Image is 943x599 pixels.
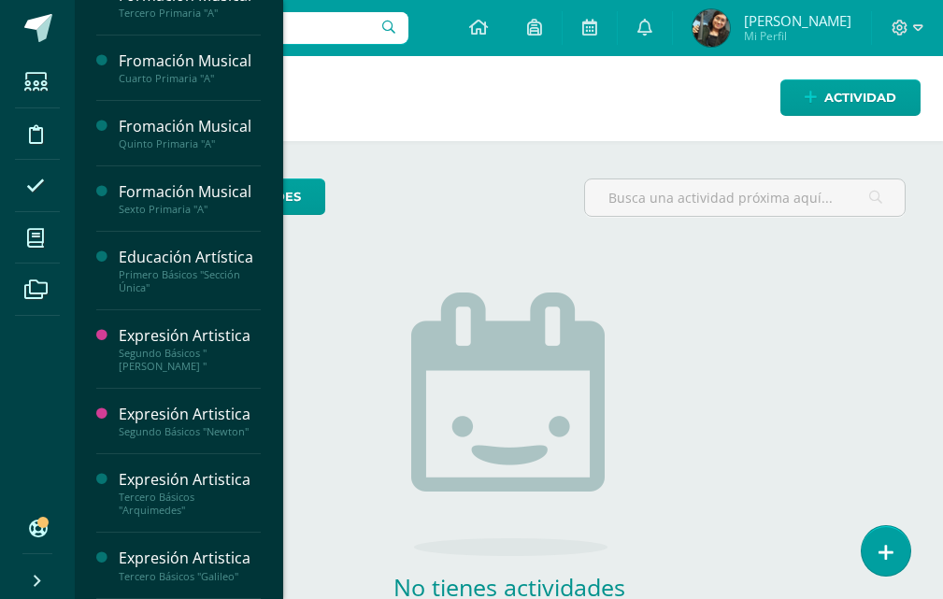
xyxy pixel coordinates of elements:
[119,491,261,517] div: Tercero Básicos "Arquimedes"
[119,50,261,72] div: Fromación Musical
[585,179,905,216] input: Busca una actividad próxima aquí...
[119,347,261,373] div: Segundo Básicos "[PERSON_NAME] "
[119,116,261,150] a: Fromación MusicalQuinto Primaria "A"
[119,404,261,438] a: Expresión ArtisticaSegundo Básicos "Newton"
[119,181,261,203] div: Formación Musical
[119,425,261,438] div: Segundo Básicos "Newton"
[119,72,261,85] div: Cuarto Primaria "A"
[119,404,261,425] div: Expresión Artistica
[119,137,261,150] div: Quinto Primaria "A"
[97,56,921,141] h1: Actividades
[693,9,730,47] img: 439d448c487c85982186577c6a0dea94.png
[744,28,851,44] span: Mi Perfil
[780,79,921,116] a: Actividad
[119,469,261,491] div: Expresión Artistica
[744,11,851,30] span: [PERSON_NAME]
[824,80,896,115] span: Actividad
[119,7,261,20] div: Tercero Primaria "A"
[119,469,261,517] a: Expresión ArtisticaTercero Básicos "Arquimedes"
[119,325,261,373] a: Expresión ArtisticaSegundo Básicos "[PERSON_NAME] "
[411,292,607,556] img: no_activities.png
[119,570,261,583] div: Tercero Básicos "Galileo"
[119,247,261,268] div: Educación Artística
[119,548,261,582] a: Expresión ArtisticaTercero Básicos "Galileo"
[119,50,261,85] a: Fromación MusicalCuarto Primaria "A"
[119,116,261,137] div: Fromación Musical
[119,325,261,347] div: Expresión Artistica
[119,247,261,294] a: Educación ArtísticaPrimero Básicos "Sección Única"
[119,548,261,569] div: Expresión Artistica
[119,268,261,294] div: Primero Básicos "Sección Única"
[119,203,261,216] div: Sexto Primaria "A"
[119,181,261,216] a: Formación MusicalSexto Primaria "A"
